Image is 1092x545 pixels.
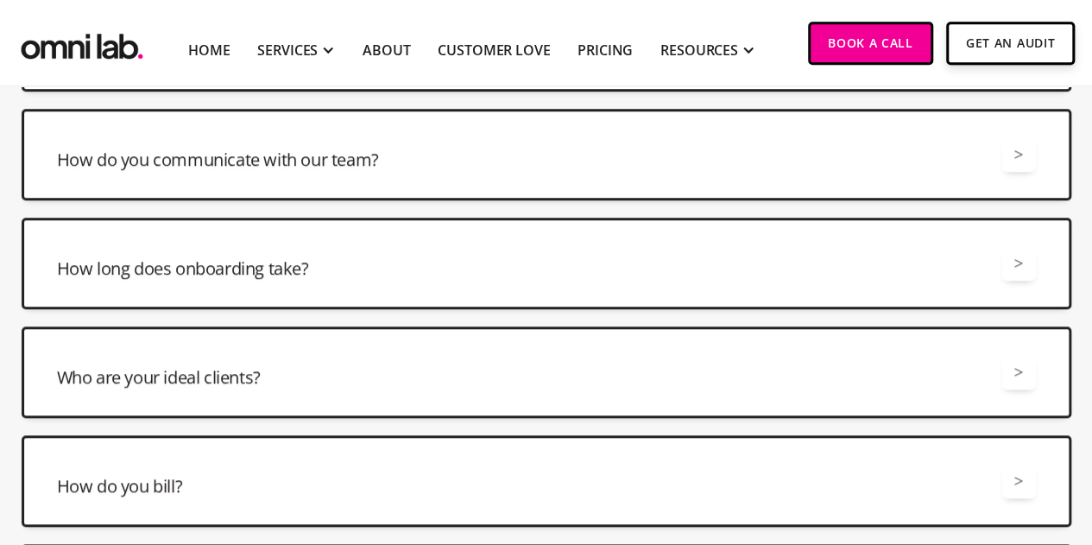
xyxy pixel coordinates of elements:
div: > [1013,360,1023,383]
div: > [1013,251,1023,275]
img: Omni Lab: B2B SaaS Demand Generation Agency [17,22,147,64]
div: SERVICES [257,40,318,60]
a: Get An Audit [946,22,1075,65]
a: home [17,22,147,64]
h3: How long does onboarding take? [57,257,309,281]
div: > [1013,143,1023,166]
a: About [363,40,410,60]
h3: Who are your ideal clients? [57,365,261,390]
a: Book a Call [808,22,933,65]
a: Customer Love [438,40,550,60]
a: Home [188,40,230,60]
h3: How do you bill? [57,474,183,498]
div: RESOURCES [660,40,738,60]
iframe: Chat Widget [1006,462,1092,545]
h3: How do you communicate with our team? [57,148,379,172]
a: Pricing [578,40,633,60]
